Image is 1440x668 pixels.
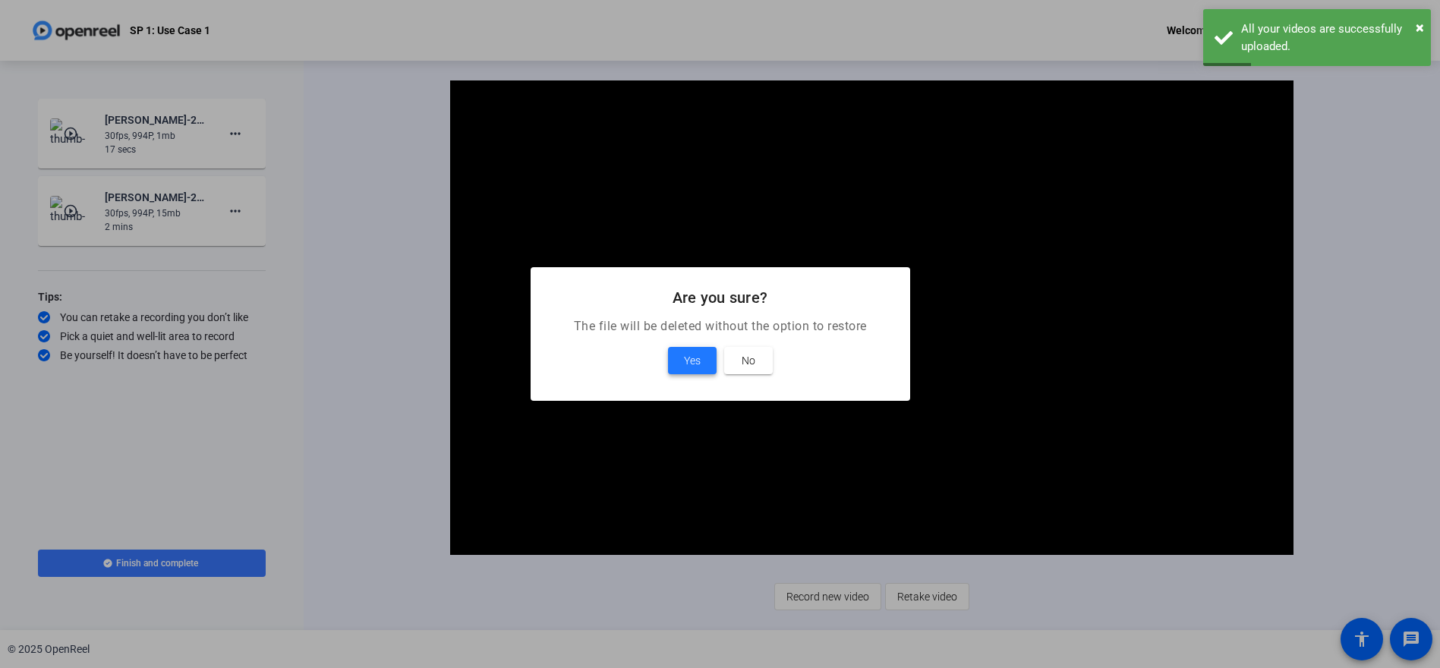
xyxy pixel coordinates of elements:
h2: Are you sure? [549,285,892,310]
button: Close [1416,16,1424,39]
p: The file will be deleted without the option to restore [549,317,892,336]
span: Yes [684,351,701,370]
div: All your videos are successfully uploaded. [1241,20,1420,55]
span: × [1416,18,1424,36]
button: Yes [668,347,717,374]
button: No [724,347,773,374]
span: No [742,351,755,370]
